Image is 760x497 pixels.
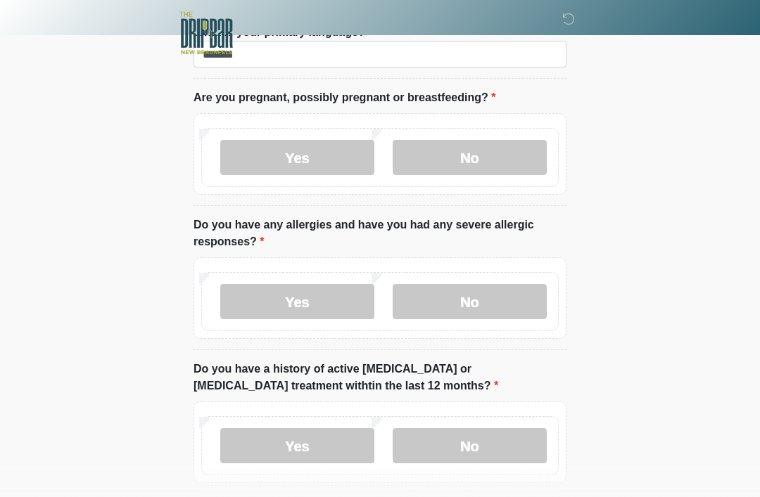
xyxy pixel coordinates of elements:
[220,140,374,175] label: Yes
[194,217,566,250] label: Do you have any allergies and have you had any severe allergic responses?
[194,89,495,106] label: Are you pregnant, possibly pregnant or breastfeeding?
[220,284,374,319] label: Yes
[393,428,547,463] label: No
[393,140,547,175] label: No
[179,11,233,56] img: The DRIPBaR - New Braunfels Logo
[220,428,374,463] label: Yes
[194,361,566,394] label: Do you have a history of active [MEDICAL_DATA] or [MEDICAL_DATA] treatment withtin the last 12 mo...
[393,284,547,319] label: No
